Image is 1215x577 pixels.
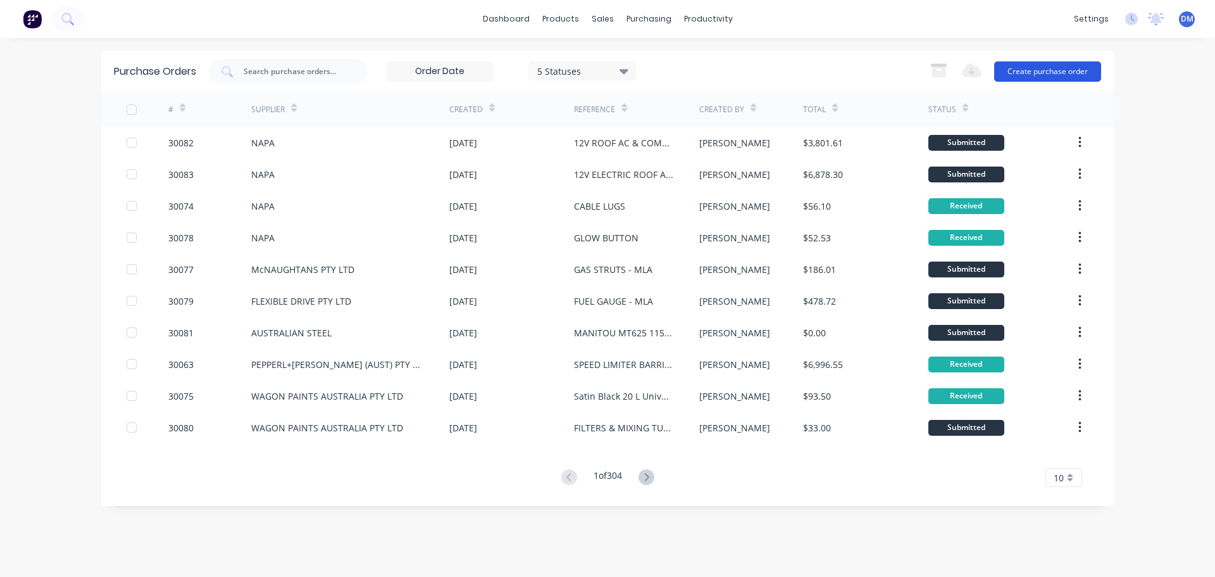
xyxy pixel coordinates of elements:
div: Status [928,104,956,115]
div: 30078 [168,231,194,244]
div: Reference [574,104,615,115]
a: dashboard [477,10,536,29]
input: Search purchase orders... [242,65,347,78]
div: WAGON PAINTS AUSTRALIA PTY LTD [251,421,403,434]
div: Submitted [928,325,1004,341]
div: [DATE] [449,136,477,149]
div: $93.50 [803,390,831,403]
div: GAS STRUTS - MLA [574,263,652,276]
div: 12V ROOF AC & COMPRESSOR PARTS - CAT DP50 [574,136,673,149]
div: 12V ELECTRIC ROOF AC - NICH FB25 [574,168,673,181]
div: Received [928,198,1004,214]
div: [DATE] [449,263,477,276]
div: purchasing [620,10,678,29]
div: Received [928,388,1004,404]
div: Supplier [251,104,285,115]
div: $33.00 [803,421,831,434]
div: $56.10 [803,200,831,213]
input: Order Date [387,62,493,81]
div: [DATE] [449,358,477,371]
div: Submitted [928,293,1004,309]
img: Factory [23,10,42,29]
div: AUSTRALIAN STEEL [251,326,332,339]
div: Received [928,357,1004,372]
div: [PERSON_NAME] [699,231,770,244]
div: Total [803,104,826,115]
div: Submitted [928,262,1004,277]
div: SPEED LIMITER BARRIERS - CAT DP25 X 5 [574,358,673,371]
div: McNAUGHTANS PTY LTD [251,263,354,276]
div: # [168,104,173,115]
div: [PERSON_NAME] [699,168,770,181]
div: 30082 [168,136,194,149]
span: 10 [1054,471,1064,485]
div: [DATE] [449,295,477,308]
div: $478.72 [803,295,836,308]
div: 30080 [168,421,194,434]
div: [PERSON_NAME] [699,295,770,308]
div: NAPA [251,136,275,149]
div: sales [585,10,620,29]
div: 30077 [168,263,194,276]
div: settings [1068,10,1115,29]
div: [PERSON_NAME] [699,200,770,213]
div: [DATE] [449,421,477,434]
div: PEPPERL+[PERSON_NAME] (AUST) PTY LTD [251,358,424,371]
div: Created By [699,104,744,115]
div: 30075 [168,390,194,403]
div: 5 Statuses [537,64,628,77]
div: Purchase Orders [114,64,196,79]
div: [PERSON_NAME] [699,390,770,403]
div: MANITOU MT625 1150MM [574,326,673,339]
div: 30083 [168,168,194,181]
div: productivity [678,10,739,29]
div: $3,801.61 [803,136,843,149]
div: NAPA [251,168,275,181]
div: GLOW BUTTON [574,231,639,244]
div: Submitted [928,420,1004,436]
div: [PERSON_NAME] [699,263,770,276]
div: [DATE] [449,231,477,244]
div: [DATE] [449,390,477,403]
div: 30063 [168,358,194,371]
div: 30074 [168,200,194,213]
div: $186.01 [803,263,836,276]
div: Created [449,104,483,115]
div: [PERSON_NAME] [699,421,770,434]
div: 30081 [168,326,194,339]
div: FILTERS & MIXING TUBS [574,421,673,434]
div: $6,996.55 [803,358,843,371]
div: [DATE] [449,200,477,213]
div: [DATE] [449,168,477,181]
span: DM [1181,13,1193,25]
div: CABLE LUGS [574,200,625,213]
div: FUEL GAUGE - MLA [574,295,653,308]
div: [PERSON_NAME] [699,326,770,339]
div: [PERSON_NAME] [699,358,770,371]
div: $6,878.30 [803,168,843,181]
div: 1 of 304 [594,469,622,487]
div: FLEXIBLE DRIVE PTY LTD [251,295,351,308]
div: NAPA [251,200,275,213]
div: 30079 [168,295,194,308]
div: [PERSON_NAME] [699,136,770,149]
div: products [536,10,585,29]
div: WAGON PAINTS AUSTRALIA PTY LTD [251,390,403,403]
div: Submitted [928,135,1004,151]
button: Create purchase order [994,61,1101,82]
div: [DATE] [449,326,477,339]
div: Satin Black 20 L Universal thinners [574,390,673,403]
div: Received [928,230,1004,246]
div: NAPA [251,231,275,244]
div: $52.53 [803,231,831,244]
div: $0.00 [803,326,826,339]
div: Submitted [928,167,1004,182]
